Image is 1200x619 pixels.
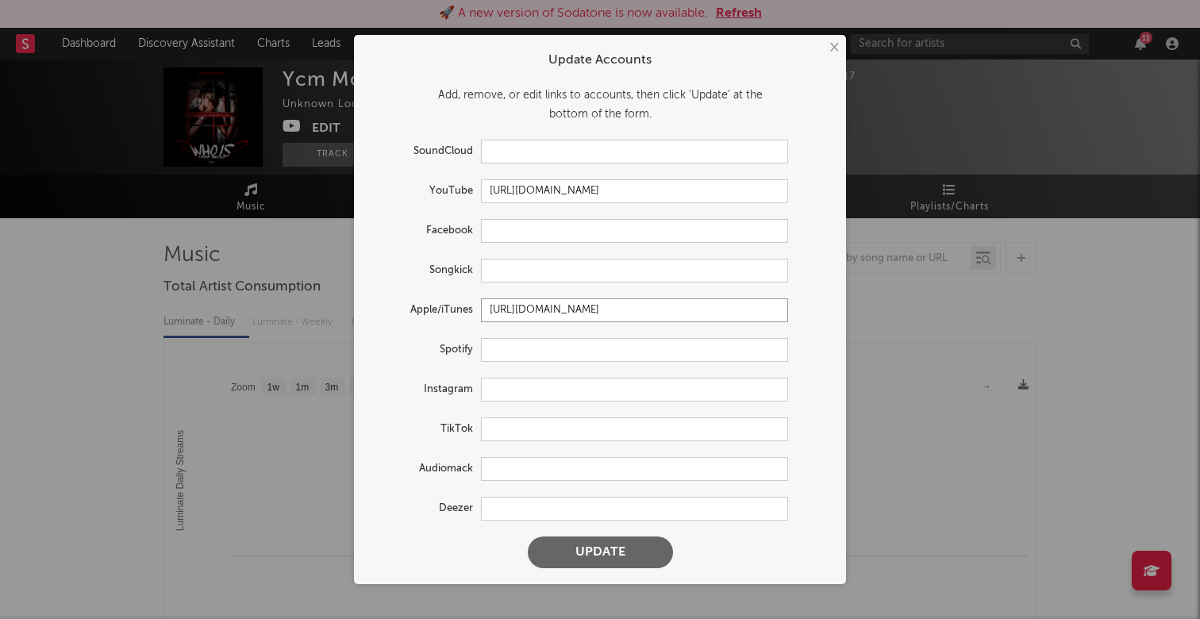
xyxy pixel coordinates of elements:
[825,39,842,56] button: ×
[370,340,481,359] label: Spotify
[370,142,481,161] label: SoundCloud
[370,301,481,320] label: Apple/iTunes
[528,536,673,568] button: Update
[370,182,481,201] label: YouTube
[370,499,481,518] label: Deezer
[370,51,830,70] div: Update Accounts
[370,380,481,399] label: Instagram
[370,420,481,439] label: TikTok
[370,261,481,280] label: Songkick
[370,221,481,240] label: Facebook
[370,86,830,124] div: Add, remove, or edit links to accounts, then click 'Update' at the bottom of the form.
[370,459,481,479] label: Audiomack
